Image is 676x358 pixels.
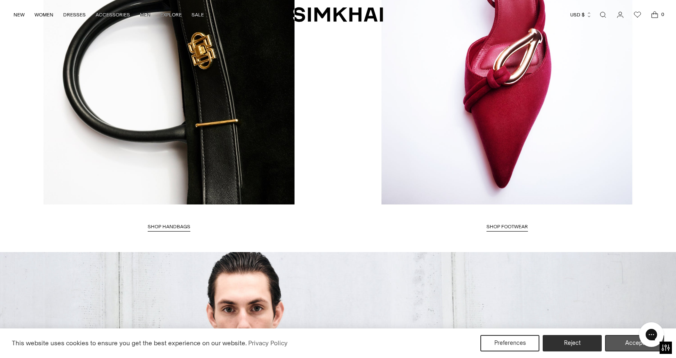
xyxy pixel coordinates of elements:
a: ACCESSORIES [96,6,130,24]
span: 0 [659,11,666,18]
a: Go to the account page [612,7,628,23]
a: Privacy Policy (opens in a new tab) [247,337,289,349]
a: EXPLORE [160,6,182,24]
a: NEW [14,6,25,24]
a: DRESSES [63,6,86,24]
span: Shop HANDBAGS [148,224,190,229]
button: Accept [605,335,664,351]
button: Preferences [480,335,539,351]
button: USD $ [570,6,592,24]
a: Shop HANDBAGS [148,224,190,232]
iframe: Gorgias live chat messenger [635,319,668,350]
a: SIMKHAI [293,7,383,23]
span: This website uses cookies to ensure you get the best experience on our website. [12,339,247,347]
a: Open search modal [595,7,611,23]
button: Reject [543,335,602,351]
a: SALE [192,6,204,24]
span: SHOP FOOTWEAR [486,224,528,229]
a: SHOP FOOTWEAR [486,224,528,232]
a: Open cart modal [646,7,663,23]
a: MEN [140,6,151,24]
a: WOMEN [34,6,53,24]
a: Wishlist [629,7,646,23]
